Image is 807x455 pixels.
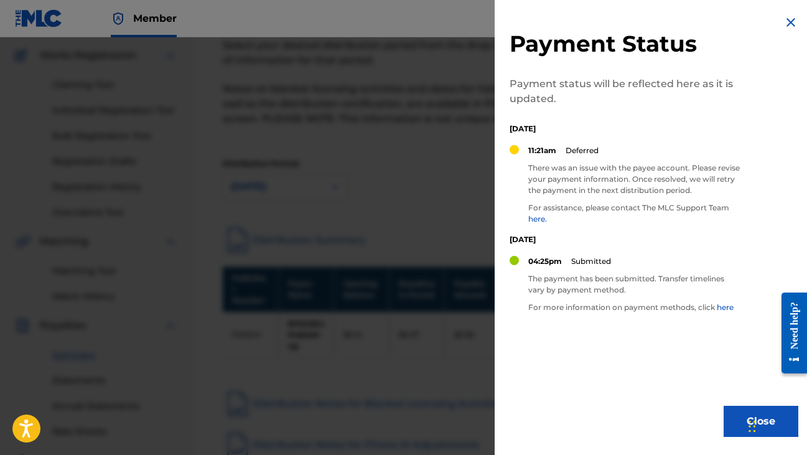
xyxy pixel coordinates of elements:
[510,77,740,106] p: Payment status will be reflected here as it is updated.
[749,408,756,445] div: Drag
[566,145,599,156] p: Deferred
[111,11,126,26] img: Top Rightsholder
[510,30,740,58] h2: Payment Status
[724,406,798,437] button: Close
[571,256,611,267] p: Submitted
[510,123,740,134] p: [DATE]
[528,202,740,225] p: For assistance, please contact The MLC Support Team
[745,395,807,455] iframe: Chat Widget
[528,273,740,296] p: The payment has been submitted. Transfer timelines vary by payment method.
[528,145,556,156] p: 11:21am
[15,9,63,27] img: MLC Logo
[528,302,740,313] p: For more information on payment methods, click
[528,162,740,196] p: There was an issue with the payee account. Please revise your payment information. Once resolved,...
[133,11,177,26] span: Member
[510,234,740,245] p: [DATE]
[772,281,807,384] iframe: Resource Center
[717,303,734,312] a: here
[528,214,547,223] a: here.
[528,256,562,267] p: 04:25pm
